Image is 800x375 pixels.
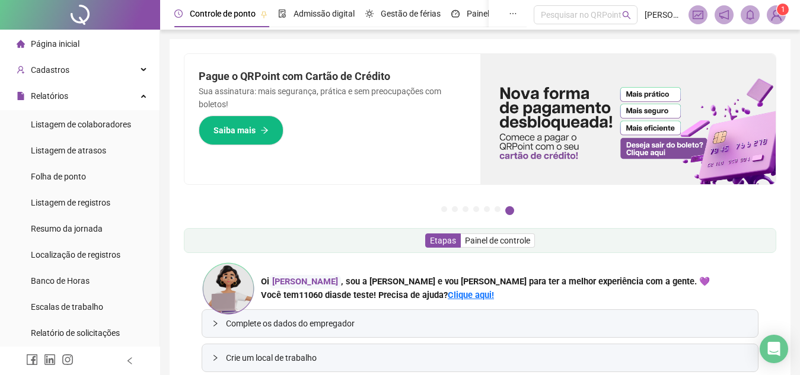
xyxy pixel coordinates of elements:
button: 2 [452,206,458,212]
div: Crie um local de trabalho [202,344,758,371]
span: Banco de Horas [31,276,90,286]
button: 6 [495,206,501,212]
img: 91704 [767,6,785,24]
span: file-done [278,9,286,18]
span: Listagem de colaboradores [31,120,131,129]
span: Cadastros [31,65,69,75]
span: Localização de registros [31,250,120,259]
span: collapsed [212,320,219,327]
button: 7 [505,206,514,215]
span: Listagem de atrasos [31,146,106,155]
button: 5 [484,206,490,212]
span: collapsed [212,354,219,361]
sup: Atualize o seu contato no menu Meus Dados [777,4,789,15]
span: instagram [62,354,74,366]
button: Saiba mais [199,116,283,145]
span: Gestão de férias [381,9,441,18]
span: 11060 [299,290,342,300]
button: 1 [441,206,447,212]
button: 3 [463,206,468,212]
div: [PERSON_NAME] [269,275,341,289]
span: Controle de ponto [190,9,256,18]
span: [PERSON_NAME] [645,8,681,21]
span: Painel de controle [465,236,530,245]
p: Sua assinatura: mais segurança, prática e sem preocupações com boletos! [199,85,466,111]
span: clock-circle [174,9,183,18]
span: pushpin [260,11,267,18]
span: ellipsis [509,9,517,18]
span: de teste! Precisa de ajuda? [342,290,448,300]
h2: Pague o QRPoint com Cartão de Crédito [199,68,466,85]
span: Listagem de registros [31,198,110,207]
span: fund [693,9,703,20]
span: notification [719,9,729,20]
span: Crie um local de trabalho [226,351,748,364]
span: Complete os dados do empregador [226,317,748,330]
a: Clique aqui! [448,290,494,300]
span: search [622,11,631,20]
span: dias [325,290,342,300]
span: file [17,92,25,100]
div: Open Intercom Messenger [760,335,788,363]
span: Folha de ponto [31,172,86,181]
span: Relatório de solicitações [31,328,120,338]
span: Resumo da jornada [31,224,103,233]
span: Página inicial [31,39,79,49]
div: Oi , sou a [PERSON_NAME] e vou [PERSON_NAME] para ter a melhor experiência com a gente. 💜 [261,275,710,289]
span: user-add [17,66,25,74]
img: banner%2F096dab35-e1a4-4d07-87c2-cf089f3812bf.png [480,54,776,184]
span: arrow-right [260,126,269,134]
span: Escalas de trabalho [31,302,103,312]
span: bell [745,9,756,20]
div: Complete os dados do empregador [202,310,758,337]
span: Saiba mais [213,124,256,137]
span: Você tem [261,290,299,300]
span: sun [365,9,374,18]
span: linkedin [44,354,56,366]
span: facebook [26,354,38,366]
span: left [126,357,134,365]
span: home [17,40,25,48]
span: Painel do DP [467,9,513,18]
span: Etapas [430,236,456,245]
span: dashboard [451,9,460,18]
button: 4 [473,206,479,212]
img: ana-icon.cad42e3e8b8746aecfa2.png [202,262,255,315]
span: 1 [781,5,785,14]
span: Relatórios [31,91,68,101]
span: Admissão digital [294,9,355,18]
